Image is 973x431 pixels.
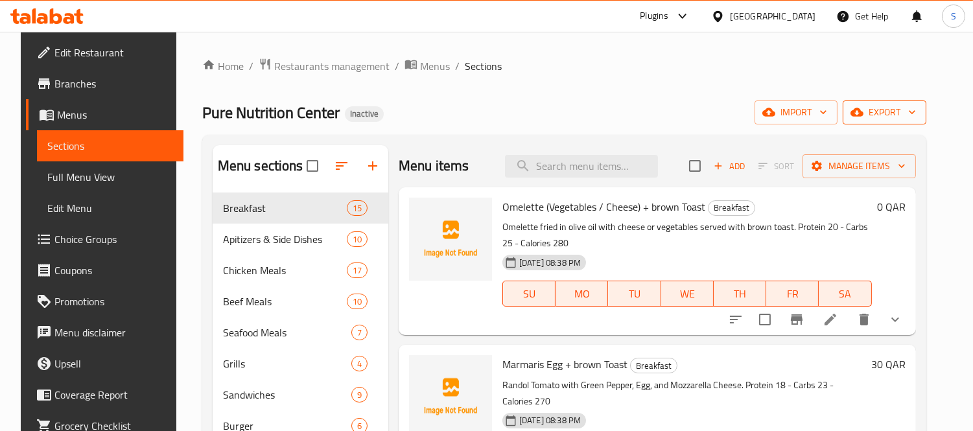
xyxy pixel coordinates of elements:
[202,98,340,127] span: Pure Nutrition Center
[556,281,608,307] button: MO
[630,358,677,373] div: Breakfast
[223,325,351,340] span: Seafood Meals
[213,224,388,255] div: Apitizers & Side Dishes10
[26,99,183,130] a: Menus
[54,294,173,309] span: Promotions
[751,306,779,333] span: Select to update
[666,285,709,303] span: WE
[37,161,183,192] a: Full Menu View
[347,264,367,277] span: 17
[781,304,812,335] button: Branch-specific-item
[326,150,357,181] span: Sort sections
[54,76,173,91] span: Branches
[502,197,705,216] span: Omelette (Vegetables / Cheese) + brown Toast
[709,156,750,176] span: Add item
[871,355,906,373] h6: 30 QAR
[709,156,750,176] button: Add
[347,231,368,247] div: items
[765,104,827,121] span: import
[766,281,819,307] button: FR
[853,104,916,121] span: export
[26,348,183,379] a: Upsell
[47,200,173,216] span: Edit Menu
[824,285,866,303] span: SA
[771,285,814,303] span: FR
[345,106,384,122] div: Inactive
[26,68,183,99] a: Branches
[37,130,183,161] a: Sections
[223,231,347,247] div: Apitizers & Side Dishes
[213,286,388,317] div: Beef Meals10
[730,9,815,23] div: [GEOGRAPHIC_DATA]
[357,150,388,181] button: Add section
[455,58,460,74] li: /
[561,285,603,303] span: MO
[26,255,183,286] a: Coupons
[347,200,368,216] div: items
[887,312,903,327] svg: Show Choices
[54,262,173,278] span: Coupons
[54,231,173,247] span: Choice Groups
[505,155,658,178] input: search
[351,387,368,402] div: items
[465,58,502,74] span: Sections
[223,200,347,216] span: Breakfast
[395,58,399,74] li: /
[813,158,906,174] span: Manage items
[54,45,173,60] span: Edit Restaurant
[640,8,668,24] div: Plugins
[720,304,751,335] button: sort-choices
[823,312,838,327] a: Edit menu item
[223,294,347,309] span: Beef Meals
[347,233,367,246] span: 10
[514,414,586,426] span: [DATE] 08:38 PM
[26,37,183,68] a: Edit Restaurant
[26,317,183,348] a: Menu disclaimer
[26,286,183,317] a: Promotions
[352,327,367,339] span: 7
[514,257,586,269] span: [DATE] 08:38 PM
[849,304,880,335] button: delete
[681,152,709,180] span: Select section
[249,58,253,74] li: /
[803,154,916,178] button: Manage items
[213,255,388,286] div: Chicken Meals17
[502,377,866,410] p: Randol Tomato with Green Pepper, Egg, and Mozzarella Cheese. Protein 18 - Carbs 23 - Calories 270
[223,262,347,278] span: Chicken Meals
[223,387,351,402] div: Sandwiches
[502,219,872,251] p: Omelette fried in olive oil with cheese or vegetables served with brown toast. Protein 20 - Carbs...
[218,156,303,176] h2: Menu sections
[404,58,450,75] a: Menus
[352,358,367,370] span: 4
[709,200,755,215] span: Breakfast
[37,192,183,224] a: Edit Menu
[26,379,183,410] a: Coverage Report
[351,356,368,371] div: items
[613,285,655,303] span: TU
[213,348,388,379] div: Grills4
[202,58,244,74] a: Home
[47,169,173,185] span: Full Menu View
[347,262,368,278] div: items
[26,224,183,255] a: Choice Groups
[347,294,368,309] div: items
[661,281,714,307] button: WE
[213,192,388,224] div: Breakfast15
[502,355,627,374] span: Marmaris Egg + brown Toast
[508,285,550,303] span: SU
[714,281,766,307] button: TH
[351,325,368,340] div: items
[750,156,803,176] span: Select section first
[843,100,926,124] button: export
[708,200,755,216] div: Breakfast
[880,304,911,335] button: show more
[202,58,926,75] nav: breadcrumb
[223,356,351,371] span: Grills
[213,379,388,410] div: Sandwiches9
[409,198,492,281] img: Omelette (Vegetables / Cheese) + brown Toast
